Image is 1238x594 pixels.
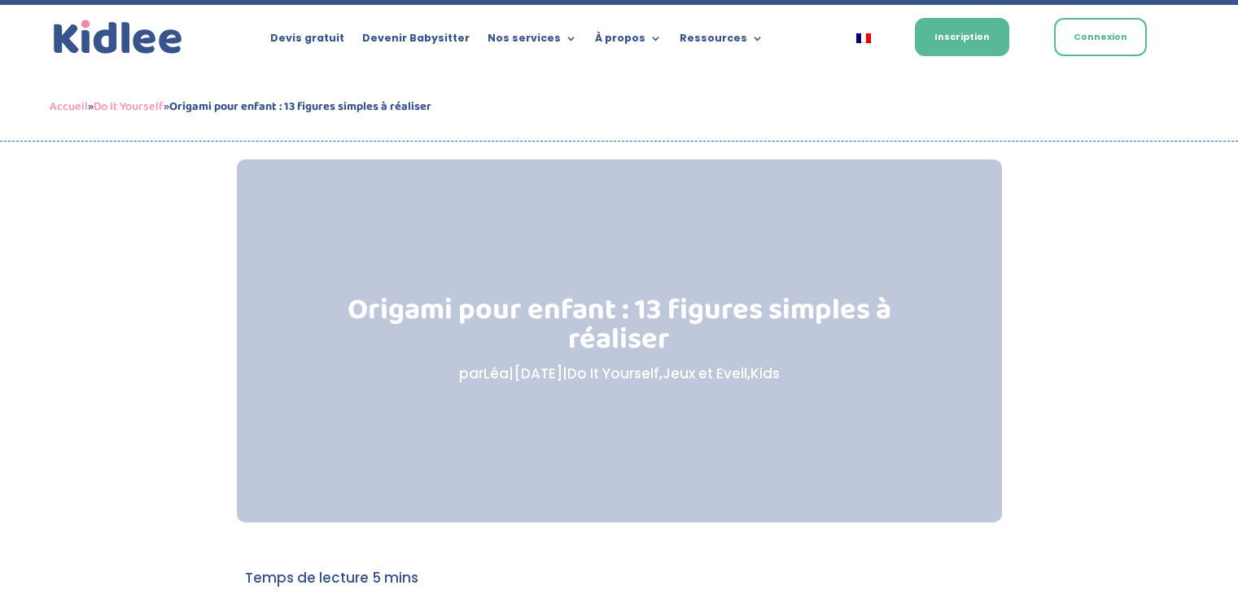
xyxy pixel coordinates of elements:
[856,33,871,43] img: Français
[915,18,1009,56] a: Inscription
[318,295,920,362] h1: Origami pour enfant : 13 figures simples à réaliser
[318,362,920,386] p: par | | , ,
[50,16,186,59] img: logo_kidlee_bleu
[50,97,88,116] a: Accueil
[483,364,509,383] a: Léa
[362,33,470,50] a: Devenir Babysitter
[567,364,659,383] a: Do It Yourself
[680,33,763,50] a: Ressources
[94,97,164,116] a: Do It Yourself
[514,364,562,383] span: [DATE]
[750,364,780,383] a: Kids
[50,97,431,116] span: » »
[169,97,431,116] strong: Origami pour enfant : 13 figures simples à réaliser
[270,33,344,50] a: Devis gratuit
[488,33,577,50] a: Nos services
[595,33,662,50] a: À propos
[1054,18,1147,56] a: Connexion
[50,16,186,59] a: Kidlee Logo
[663,364,747,383] a: Jeux et Eveil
